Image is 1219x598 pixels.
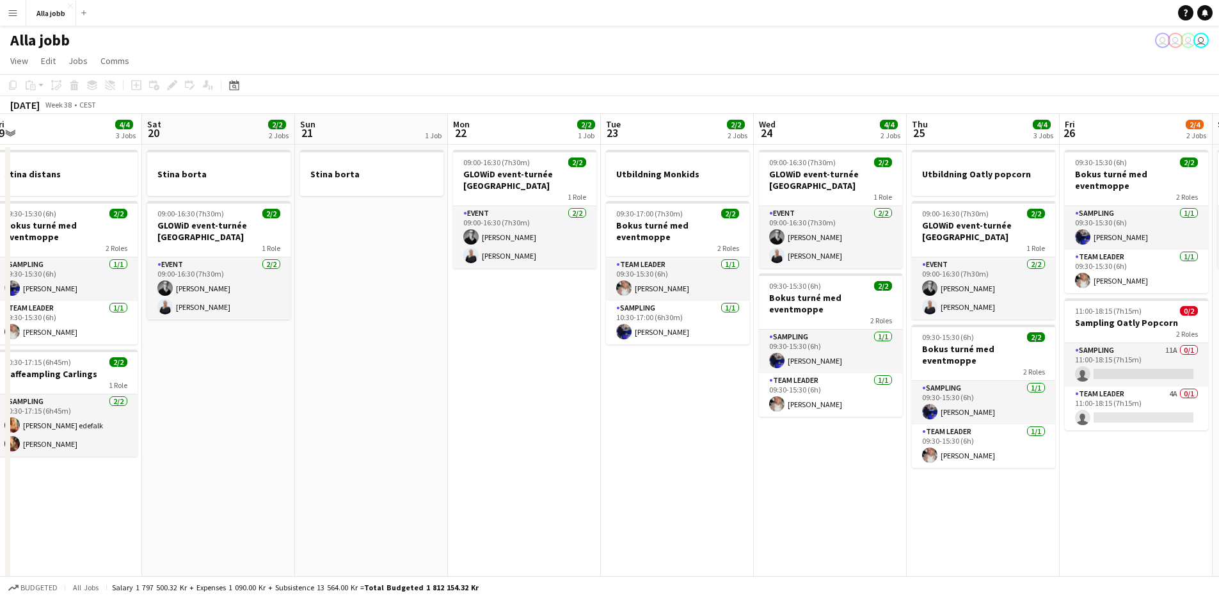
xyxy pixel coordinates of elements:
[364,583,479,592] span: Total Budgeted 1 812 154.32 kr
[1186,131,1206,140] div: 2 Jobs
[300,118,315,130] span: Sun
[1155,33,1170,48] app-user-avatar: Stina Dahl
[268,120,286,129] span: 2/2
[1033,120,1051,129] span: 4/4
[453,150,596,268] div: 09:00-16:30 (7h30m)2/2GLOWiD event-turnée [GEOGRAPHIC_DATA]1 RoleEvent2/209:00-16:30 (7h30m)[PERS...
[147,257,291,319] app-card-role: Event2/209:00-16:30 (7h30m)[PERSON_NAME][PERSON_NAME]
[463,158,530,167] span: 09:00-16:30 (7h30m)
[606,220,749,243] h3: Bokus turné med eventmoppe
[109,357,127,367] span: 2/2
[1065,150,1208,293] app-job-card: 09:30-15:30 (6h)2/2Bokus turné med eventmoppe2 RolesSampling1/109:30-15:30 (6h)[PERSON_NAME]Team ...
[606,257,749,301] app-card-role: Team Leader1/109:30-15:30 (6h)[PERSON_NAME]
[1023,367,1045,376] span: 2 Roles
[912,343,1055,366] h3: Bokus turné med eventmoppe
[912,220,1055,243] h3: GLOWiD event-turnée [GEOGRAPHIC_DATA]
[759,330,902,373] app-card-role: Sampling1/109:30-15:30 (6h)[PERSON_NAME]
[880,120,898,129] span: 4/4
[759,273,902,417] app-job-card: 09:30-15:30 (6h)2/2Bokus turné med eventmoppe2 RolesSampling1/109:30-15:30 (6h)[PERSON_NAME]Team ...
[912,150,1055,196] div: Utbildning Oatly popcorn
[568,192,586,202] span: 1 Role
[262,209,280,218] span: 2/2
[6,581,60,595] button: Budgeted
[10,99,40,111] div: [DATE]
[912,118,928,130] span: Thu
[42,100,74,109] span: Week 38
[759,292,902,315] h3: Bokus turné med eventmoppe
[922,209,989,218] span: 09:00-16:30 (7h30m)
[1180,306,1198,316] span: 0/2
[759,206,902,268] app-card-role: Event2/209:00-16:30 (7h30m)[PERSON_NAME][PERSON_NAME]
[757,125,776,140] span: 24
[616,209,683,218] span: 09:30-17:00 (7h30m)
[606,301,749,344] app-card-role: Sampling1/110:30-17:00 (6h30m)[PERSON_NAME]
[727,120,745,129] span: 2/2
[1065,168,1208,191] h3: Bokus turné med eventmoppe
[1176,329,1198,339] span: 2 Roles
[147,220,291,243] h3: GLOWiD event-turnée [GEOGRAPHIC_DATA]
[147,201,291,319] app-job-card: 09:00-16:30 (7h30m)2/2GLOWiD event-turnée [GEOGRAPHIC_DATA]1 RoleEvent2/209:00-16:30 (7h30m)[PERS...
[157,209,224,218] span: 09:00-16:30 (7h30m)
[1065,206,1208,250] app-card-role: Sampling1/109:30-15:30 (6h)[PERSON_NAME]
[1065,387,1208,430] app-card-role: Team Leader4A0/111:00-18:15 (7h15m)
[1027,332,1045,342] span: 2/2
[4,209,56,218] span: 09:30-15:30 (6h)
[873,192,892,202] span: 1 Role
[106,243,127,253] span: 2 Roles
[147,150,291,196] div: Stina borta
[912,257,1055,319] app-card-role: Event2/209:00-16:30 (7h30m)[PERSON_NAME][PERSON_NAME]
[70,583,101,592] span: All jobs
[453,168,596,191] h3: GLOWiD event-turnée [GEOGRAPHIC_DATA]
[79,100,96,109] div: CEST
[874,158,892,167] span: 2/2
[578,131,594,140] div: 1 Job
[147,168,291,180] h3: Stina borta
[1168,33,1183,48] app-user-avatar: Hedda Lagerbielke
[604,125,621,140] span: 23
[870,316,892,325] span: 2 Roles
[453,118,470,130] span: Mon
[880,131,900,140] div: 2 Jobs
[606,168,749,180] h3: Utbildning Monkids
[1026,243,1045,253] span: 1 Role
[1065,298,1208,430] app-job-card: 11:00-18:15 (7h15m)0/2Sampling Oatly Popcorn2 RolesSampling11A0/111:00-18:15 (7h15m) Team Leader4...
[721,209,739,218] span: 2/2
[912,325,1055,468] div: 09:30-15:30 (6h)2/2Bokus turné med eventmoppe2 RolesSampling1/109:30-15:30 (6h)[PERSON_NAME]Team ...
[147,118,161,130] span: Sat
[606,150,749,196] app-job-card: Utbildning Monkids
[269,131,289,140] div: 2 Jobs
[300,168,443,180] h3: Stina borta
[912,168,1055,180] h3: Utbildning Oatly popcorn
[912,381,1055,424] app-card-role: Sampling1/109:30-15:30 (6h)[PERSON_NAME]
[606,201,749,344] app-job-card: 09:30-17:00 (7h30m)2/2Bokus turné med eventmoppe2 RolesTeam Leader1/109:30-15:30 (6h)[PERSON_NAME...
[300,150,443,196] div: Stina borta
[26,1,76,26] button: Alla jobb
[1065,343,1208,387] app-card-role: Sampling11A0/111:00-18:15 (7h15m)
[1065,317,1208,328] h3: Sampling Oatly Popcorn
[568,158,586,167] span: 2/2
[759,118,776,130] span: Wed
[769,158,836,167] span: 09:00-16:30 (7h30m)
[1065,250,1208,293] app-card-role: Team Leader1/109:30-15:30 (6h)[PERSON_NAME]
[145,125,161,140] span: 20
[4,357,71,367] span: 10:30-17:15 (6h45m)
[116,131,136,140] div: 3 Jobs
[10,55,28,67] span: View
[1065,118,1075,130] span: Fri
[112,583,479,592] div: Salary 1 797 500.32 kr + Expenses 1 090.00 kr + Subsistence 13 564.00 kr =
[453,206,596,268] app-card-role: Event2/209:00-16:30 (7h30m)[PERSON_NAME][PERSON_NAME]
[1176,192,1198,202] span: 2 Roles
[759,150,902,268] app-job-card: 09:00-16:30 (7h30m)2/2GLOWiD event-turnée [GEOGRAPHIC_DATA]1 RoleEvent2/209:00-16:30 (7h30m)[PERS...
[41,55,56,67] span: Edit
[115,120,133,129] span: 4/4
[910,125,928,140] span: 25
[95,53,134,69] a: Comms
[1075,158,1127,167] span: 09:30-15:30 (6h)
[20,583,58,592] span: Budgeted
[912,424,1055,468] app-card-role: Team Leader1/109:30-15:30 (6h)[PERSON_NAME]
